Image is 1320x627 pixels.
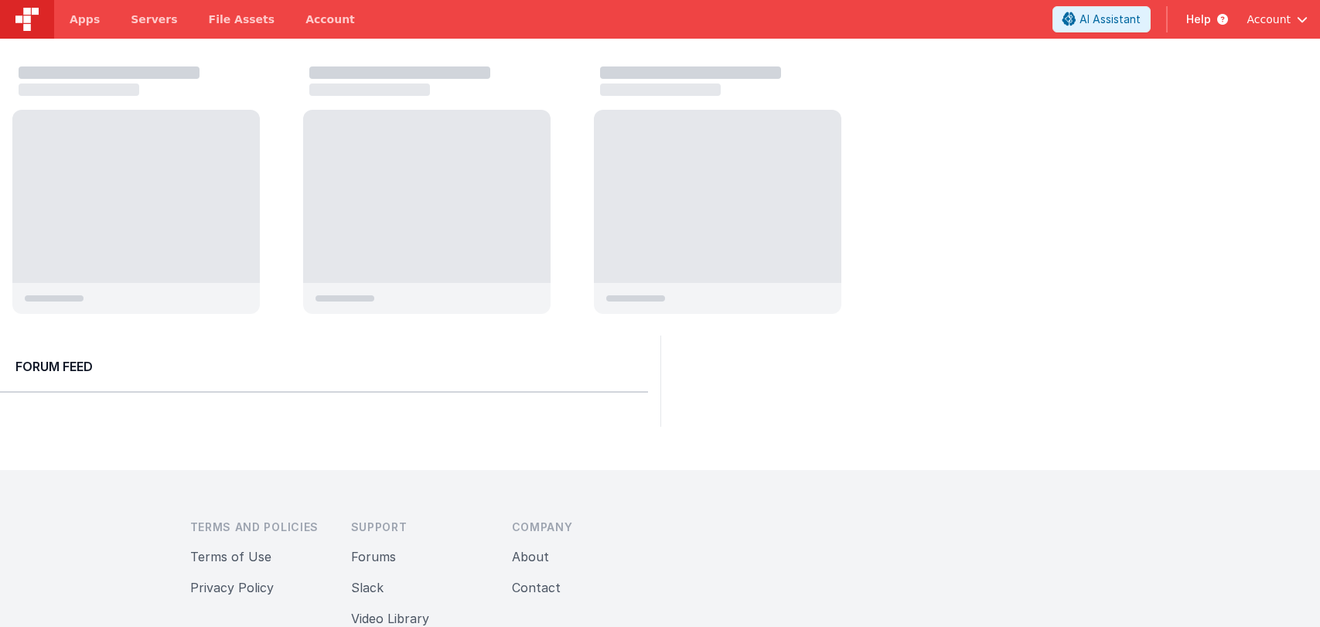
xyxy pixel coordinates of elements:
[351,580,384,595] a: Slack
[512,547,549,566] button: About
[512,578,561,597] button: Contact
[131,12,177,27] span: Servers
[70,12,100,27] span: Apps
[512,520,648,535] h3: Company
[512,549,549,564] a: About
[1080,12,1141,27] span: AI Assistant
[1247,12,1291,27] span: Account
[190,520,326,535] h3: Terms and Policies
[1052,6,1151,32] button: AI Assistant
[351,520,487,535] h3: Support
[1247,12,1308,27] button: Account
[1186,12,1211,27] span: Help
[351,547,396,566] button: Forums
[15,357,633,376] h2: Forum Feed
[351,578,384,597] button: Slack
[190,580,274,595] a: Privacy Policy
[190,549,271,564] a: Terms of Use
[209,12,275,27] span: File Assets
